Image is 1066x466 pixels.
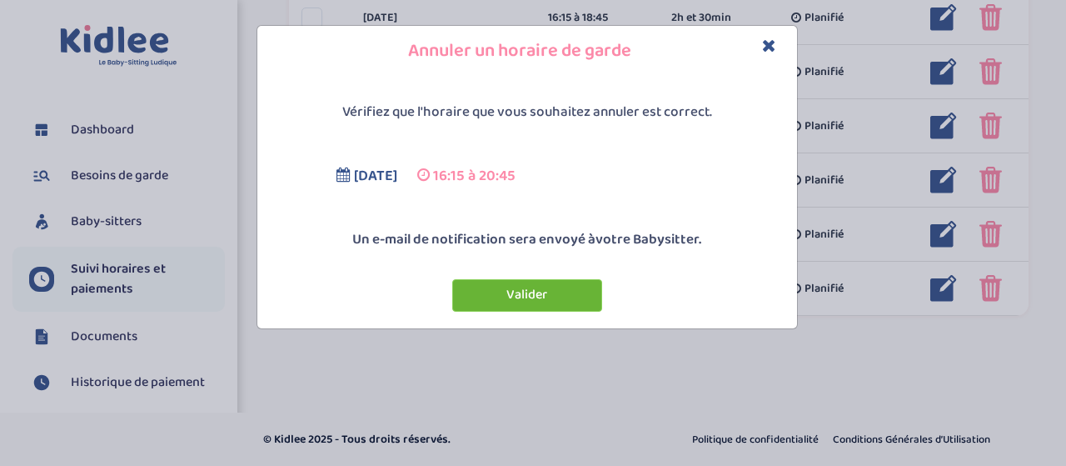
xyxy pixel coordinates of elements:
span: 16:15 à 20:45 [433,164,516,188]
span: [DATE] [354,164,397,188]
button: Valider [452,279,602,312]
h4: Annuler un horaire de garde [270,38,785,64]
p: Un e-mail de notification sera envoyé à [262,229,793,251]
p: Vérifiez que l'horaire que vous souhaitez annuler est correct. [262,102,793,123]
span: votre Babysitter. [595,228,701,251]
button: Close [762,37,776,56]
